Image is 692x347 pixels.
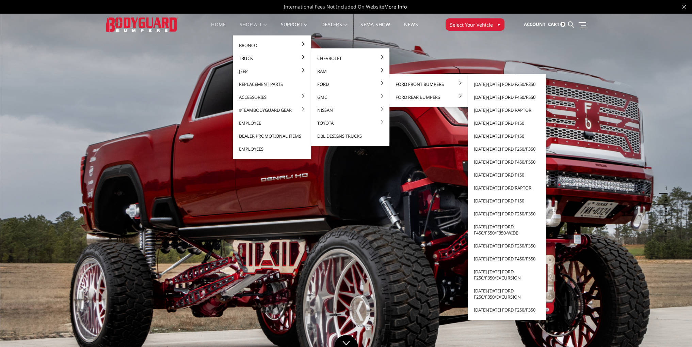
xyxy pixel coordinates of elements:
a: Accessories [236,91,308,104]
a: [DATE]-[DATE] Ford F250/F350 [470,142,543,155]
a: Ford [314,78,387,91]
a: More Info [384,3,407,10]
a: Toyota [314,117,387,130]
button: 4 of 5 [661,215,667,226]
a: [DATE]-[DATE] Ford F250/F350 [470,303,543,316]
iframe: Chat Widget [658,314,692,347]
a: Home [211,22,226,35]
button: Select Your Vehicle [446,18,504,31]
a: [DATE]-[DATE] Ford F250/F350/Excursion [470,265,543,284]
span: Cart [548,21,559,27]
button: 5 of 5 [661,226,667,237]
a: Support [281,22,308,35]
a: [DATE]-[DATE] Ford F150 [470,168,543,181]
button: 2 of 5 [661,194,667,205]
span: Select Your Vehicle [450,21,493,28]
a: Chevrolet [314,52,387,65]
span: ▾ [498,21,500,28]
a: GMC [314,91,387,104]
a: SEMA Show [360,22,390,35]
span: 0 [560,22,565,27]
a: [DATE]-[DATE] Ford F150 [470,194,543,207]
a: [DATE]-[DATE] Ford F450/F550/F350-wide [470,220,543,239]
a: [DATE]-[DATE] Ford Raptor [470,104,543,117]
span: Account [524,21,545,27]
a: Ford Front Bumpers [392,78,465,91]
a: #TeamBodyguard Gear [236,104,308,117]
a: Jeep [236,65,308,78]
a: [DATE]-[DATE] Ford F150 [470,117,543,130]
a: [DATE]-[DATE] Ford F450/F550 [470,91,543,104]
a: [DATE]-[DATE] Ford F250/F350 [470,207,543,220]
a: Account [524,15,545,34]
a: Bronco [236,39,308,52]
a: Replacement Parts [236,78,308,91]
a: [DATE]-[DATE] Ford F250/F350 [470,239,543,252]
a: [DATE]-[DATE] Ford F450/F550 [470,252,543,265]
a: [DATE]-[DATE] Ford F250/F350 [470,78,543,91]
a: News [404,22,418,35]
a: Dealer Promotional Items [236,130,308,142]
button: 3 of 5 [661,205,667,215]
a: [DATE]-[DATE] Ford F150 [470,130,543,142]
a: Ford Rear Bumpers [392,91,465,104]
a: Ram [314,65,387,78]
a: Click to Down [334,335,358,347]
a: Employees [236,142,308,155]
a: shop all [240,22,267,35]
a: Nissan [314,104,387,117]
img: BODYGUARD BUMPERS [106,17,178,31]
a: [DATE]-[DATE] Ford F250/F350/Excursion [470,284,543,303]
a: Dealers [321,22,347,35]
a: Cart 0 [548,15,565,34]
button: 1 of 5 [661,183,667,194]
a: [DATE]-[DATE] Ford Raptor [470,181,543,194]
a: DBL Designs Trucks [314,130,387,142]
a: Truck [236,52,308,65]
a: Employee [236,117,308,130]
a: [DATE]-[DATE] Ford F450/F550 [470,155,543,168]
